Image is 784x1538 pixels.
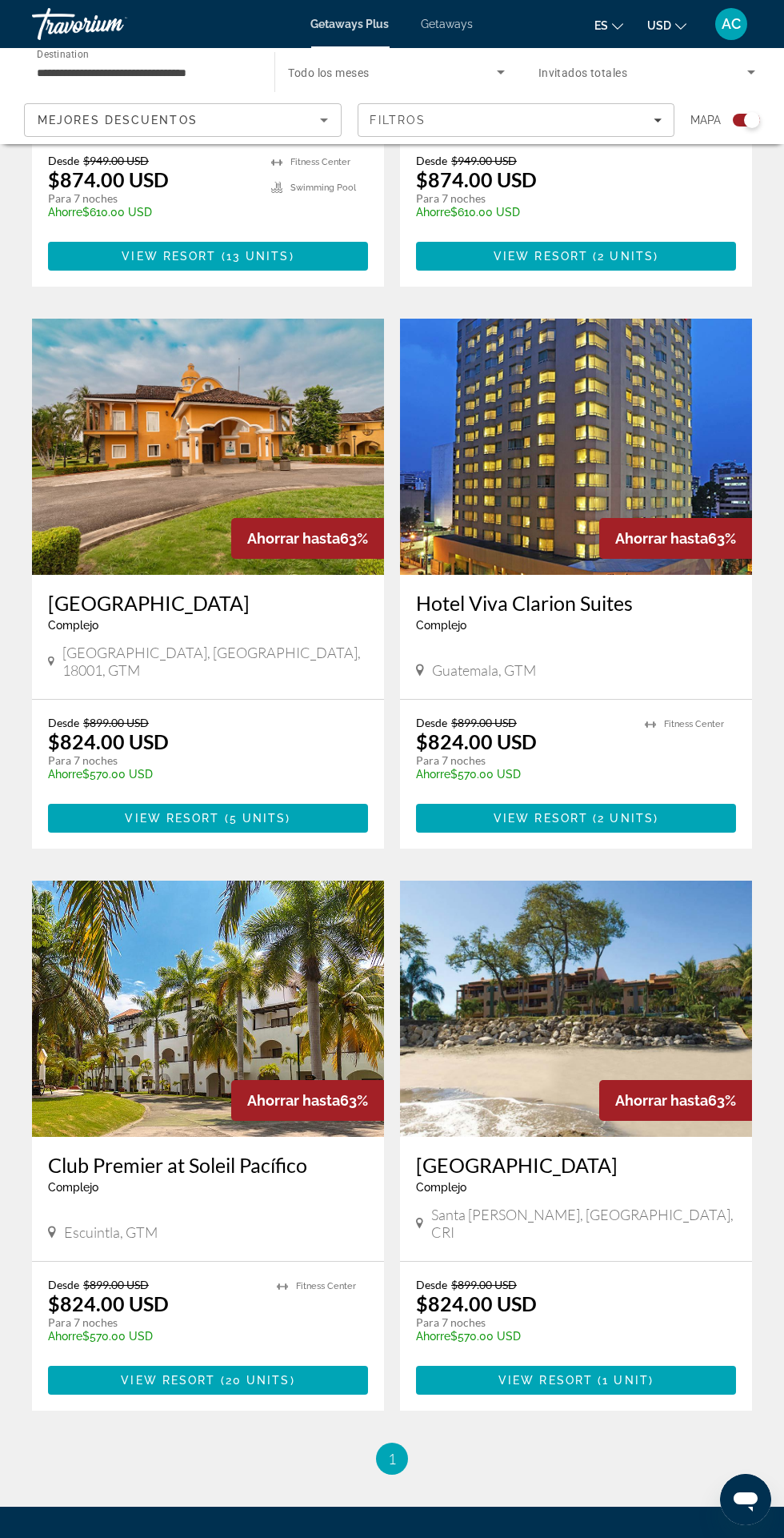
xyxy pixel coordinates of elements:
span: ( ) [216,250,294,263]
a: Getaways [422,18,474,30]
p: Para 7 noches [416,753,629,768]
span: View Resort [125,812,219,825]
span: Ahorre [416,1330,450,1343]
a: View Resort(2 units) [416,804,736,833]
span: Complejo [48,1181,98,1194]
a: [GEOGRAPHIC_DATA] [416,1153,736,1177]
p: Para 7 noches [48,191,255,206]
span: Desde [48,154,79,167]
span: View Resort [121,1374,215,1387]
span: 1 [388,1450,396,1468]
a: Club Premier at Soleil Pacífico [48,1153,368,1177]
span: Desde [416,154,447,167]
p: $824.00 USD [48,1291,169,1315]
span: 5 units [230,812,286,825]
span: Filtros [370,114,426,126]
span: es [594,19,608,32]
span: View Resort [122,250,216,263]
span: Swimming Pool [290,183,356,193]
p: $874.00 USD [48,167,169,191]
span: Ahorre [416,206,450,219]
span: Complejo [48,619,98,632]
p: $570.00 USD [416,1330,720,1343]
img: Club Premier at Soleil Pacífico [32,881,384,1137]
span: 13 units [226,250,290,263]
div: 63% [231,1080,384,1121]
img: Amatique Bay Resort & Marina [32,319,384,575]
iframe: Button to launch messaging window [720,1474,771,1525]
button: User Menu [710,7,752,41]
a: Hotel Viva Clarion Suites [416,591,736,615]
span: Escuintla, GTM [64,1223,158,1241]
span: Ahorrar hasta [615,530,708,547]
a: Travorium [32,3,192,45]
span: $899.00 USD [83,716,149,729]
mat-select: Sort by [38,110,328,130]
button: View Resort(13 units) [48,242,368,271]
h3: [GEOGRAPHIC_DATA] [48,591,368,615]
span: Ahorrar hasta [615,1092,708,1109]
p: Para 7 noches [48,753,352,768]
input: Select destination [37,63,254,82]
span: Desde [48,1278,79,1291]
span: Fitness Center [296,1281,356,1291]
button: View Resort(2 units) [416,242,736,271]
p: $570.00 USD [416,768,629,781]
span: Ahorre [48,206,82,219]
span: ( ) [215,1374,294,1387]
span: Invitados totales [538,66,627,79]
span: ( ) [588,250,658,263]
span: Complejo [416,1181,466,1194]
span: ( ) [220,812,291,825]
span: Ahorre [48,1330,82,1343]
a: Getaways Plus [311,18,390,30]
span: $899.00 USD [451,716,517,729]
span: $899.00 USD [83,1278,149,1291]
span: Ahorre [48,768,82,781]
span: Desde [48,716,79,729]
p: Para 7 noches [48,1315,261,1330]
span: 1 unit [602,1374,649,1387]
span: Fitness Center [290,157,350,167]
p: $570.00 USD [48,1330,261,1343]
button: View Resort(1 unit) [416,1366,736,1395]
button: Filters [358,103,675,137]
a: View Resort(5 units) [48,804,368,833]
span: Destination [37,49,89,60]
span: $949.00 USD [83,154,149,167]
span: $949.00 USD [451,154,517,167]
span: View Resort [494,250,588,263]
img: Hotel Viva Clarion Suites [400,319,752,575]
span: Todo los meses [288,66,369,79]
div: 63% [599,518,752,559]
img: Flamingo Marina Resort Hotel and Club [400,881,752,1137]
p: $610.00 USD [48,206,255,219]
span: Ahorrar hasta [247,1092,340,1109]
span: [GEOGRAPHIC_DATA], [GEOGRAPHIC_DATA], 18001, GTM [62,644,368,679]
p: $874.00 USD [416,167,537,191]
p: $824.00 USD [416,1291,537,1315]
span: Complejo [416,619,466,632]
span: Desde [416,716,447,729]
span: $899.00 USD [451,1278,517,1291]
span: Mapa [690,109,721,131]
button: View Resort(20 units) [48,1366,368,1395]
span: USD [647,19,671,32]
span: Guatemala, GTM [432,661,536,679]
span: ( ) [593,1374,654,1387]
span: Ahorrar hasta [247,530,340,547]
span: Desde [416,1278,447,1291]
span: 2 units [598,250,654,263]
p: $824.00 USD [416,729,537,753]
span: 2 units [598,812,654,825]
